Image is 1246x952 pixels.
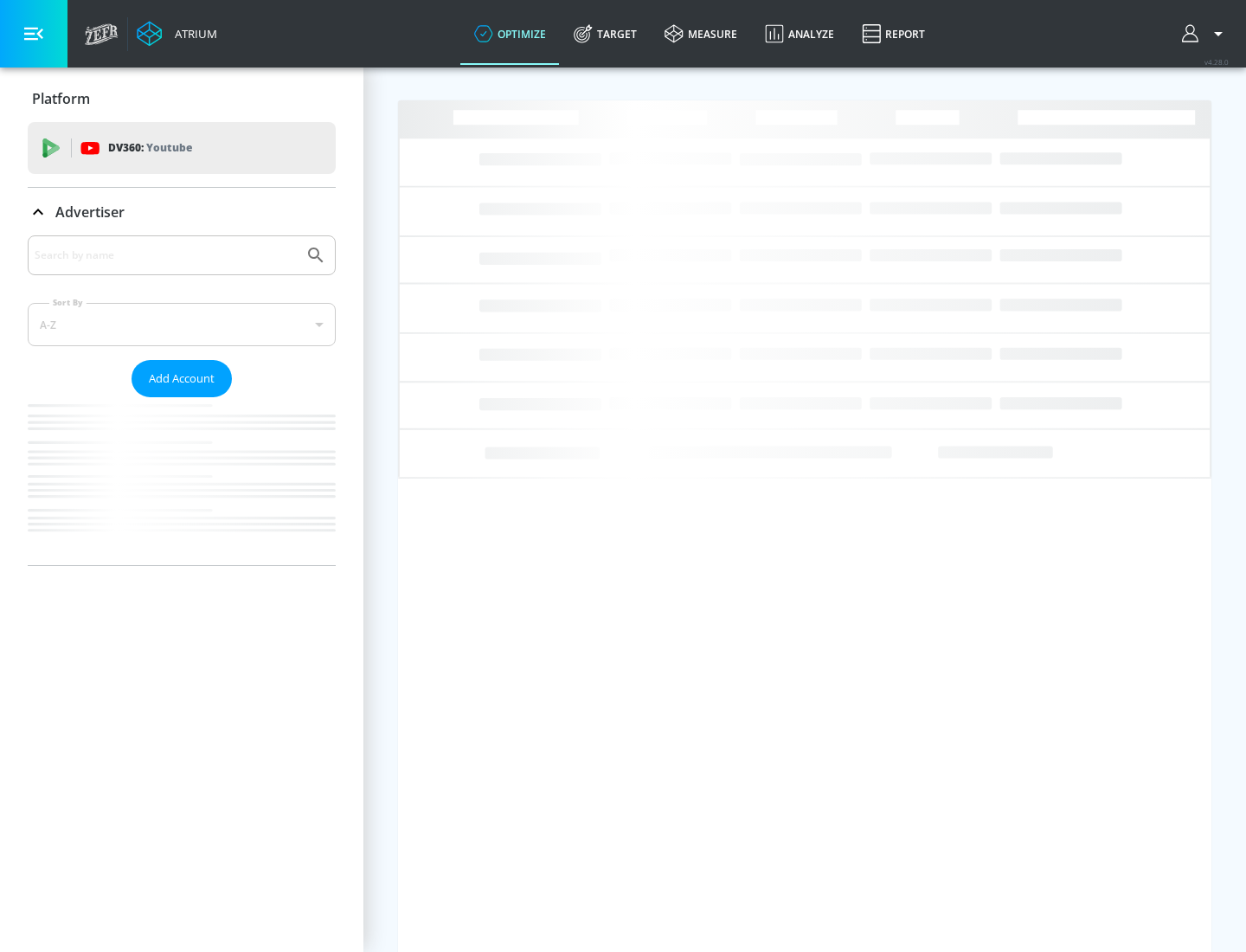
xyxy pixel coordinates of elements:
span: Add Account [149,369,215,389]
p: Advertiser [55,203,125,222]
button: Add Account [132,360,232,397]
nav: list of Advertiser [28,397,336,565]
div: A-Z [28,303,336,346]
div: DV360: Youtube [28,122,336,174]
a: Atrium [137,21,217,47]
div: Advertiser [28,235,336,565]
label: Sort By [49,297,87,308]
div: Platform [28,74,336,123]
p: Platform [32,89,90,108]
span: v 4.28.0 [1204,57,1229,67]
div: Atrium [168,26,217,42]
a: optimize [460,3,560,65]
a: Analyze [751,3,848,65]
a: measure [651,3,751,65]
input: Search by name [35,244,297,267]
p: Youtube [146,138,192,157]
div: Advertiser [28,188,336,236]
p: DV360: [108,138,192,158]
a: Target [560,3,651,65]
a: Report [848,3,939,65]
